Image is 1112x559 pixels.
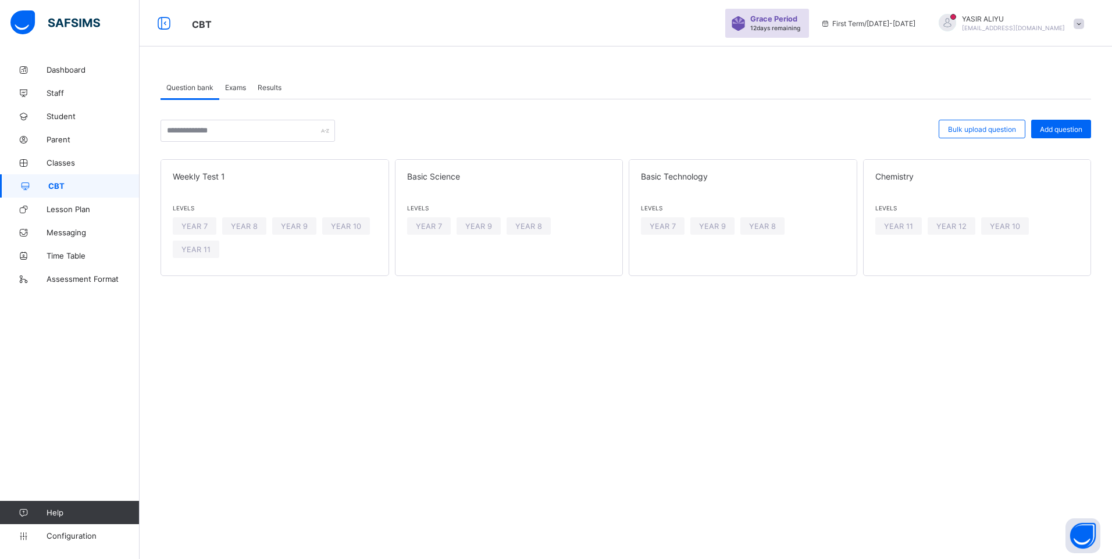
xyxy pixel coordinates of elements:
[192,19,212,30] span: CBT
[47,88,140,98] span: Staff
[750,24,800,31] span: 12 days remaining
[47,274,140,284] span: Assessment Format
[407,205,611,212] span: Levels
[731,16,746,31] img: sticker-purple.71386a28dfed39d6af7621340158ba97.svg
[884,222,913,231] span: YEAR 11
[48,181,140,191] span: CBT
[47,251,140,260] span: Time Table
[331,222,361,231] span: YEAR 10
[650,222,676,231] span: YEAR 7
[47,531,139,540] span: Configuration
[225,83,246,92] span: Exams
[181,245,211,254] span: YEAR 11
[1065,518,1100,553] button: Open asap
[47,135,140,144] span: Parent
[936,222,967,231] span: YEAR 12
[47,65,140,74] span: Dashboard
[231,222,258,231] span: YEAR 8
[962,24,1065,31] span: [EMAIL_ADDRESS][DOMAIN_NAME]
[416,222,442,231] span: YEAR 7
[166,83,213,92] span: Question bank
[47,158,140,167] span: Classes
[962,15,1065,23] span: YASIR ALIYU
[10,10,100,35] img: safsims
[875,171,1079,181] span: Chemistry
[47,205,140,214] span: Lesson Plan
[1040,125,1082,134] span: Add question
[875,205,1079,212] span: Levels
[47,112,140,121] span: Student
[699,222,726,231] span: YEAR 9
[173,205,377,212] span: Levels
[181,222,208,231] span: YEAR 7
[47,228,140,237] span: Messaging
[515,222,542,231] span: YEAR 8
[927,14,1090,33] div: YASIRALIYU
[465,222,492,231] span: YEAR 9
[47,508,139,517] span: Help
[641,205,845,212] span: Levels
[281,222,308,231] span: YEAR 9
[258,83,281,92] span: Results
[173,171,377,181] span: Weekly Test 1
[990,222,1020,231] span: YEAR 10
[641,171,845,181] span: Basic Technology
[948,125,1016,134] span: Bulk upload question
[407,171,611,181] span: Basic Science
[750,15,797,23] span: Grace Period
[749,222,776,231] span: YEAR 8
[821,19,915,28] span: session/term information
